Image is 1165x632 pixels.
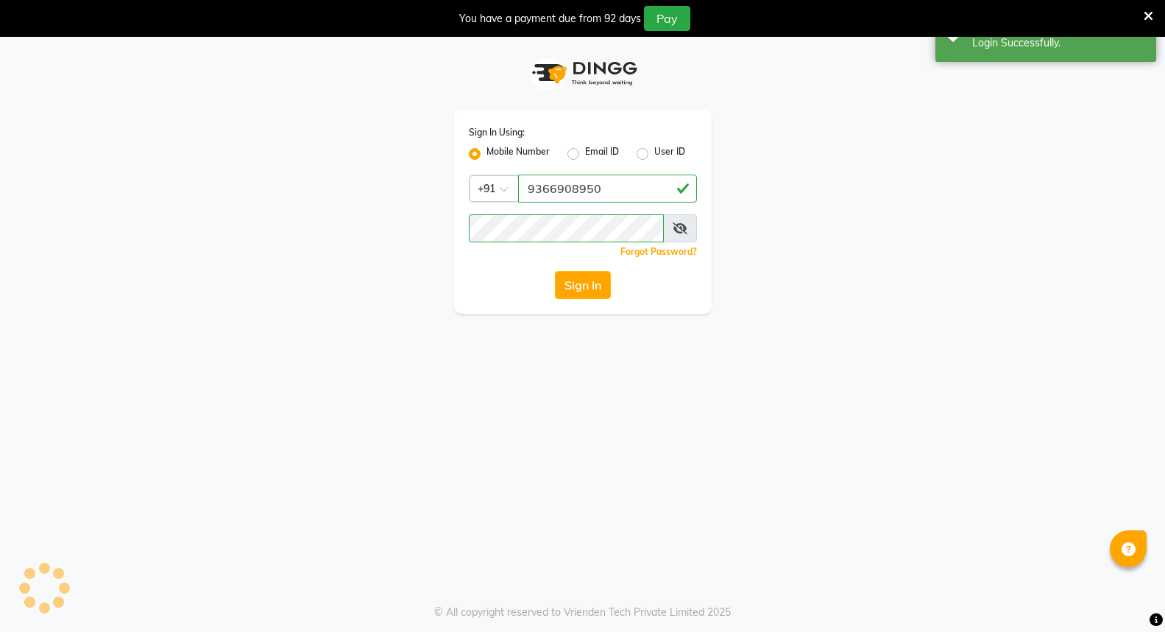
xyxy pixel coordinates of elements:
[486,145,550,163] label: Mobile Number
[555,271,611,299] button: Sign In
[469,126,525,139] label: Sign In Using:
[524,52,642,95] img: logo1.svg
[620,246,697,257] a: Forgot Password?
[644,6,690,31] button: Pay
[972,35,1145,51] div: Login Successfully.
[585,145,619,163] label: Email ID
[459,11,641,27] div: You have a payment due from 92 days
[1103,573,1150,617] iframe: chat widget
[654,145,685,163] label: User ID
[469,214,664,242] input: Username
[518,175,697,203] input: Username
